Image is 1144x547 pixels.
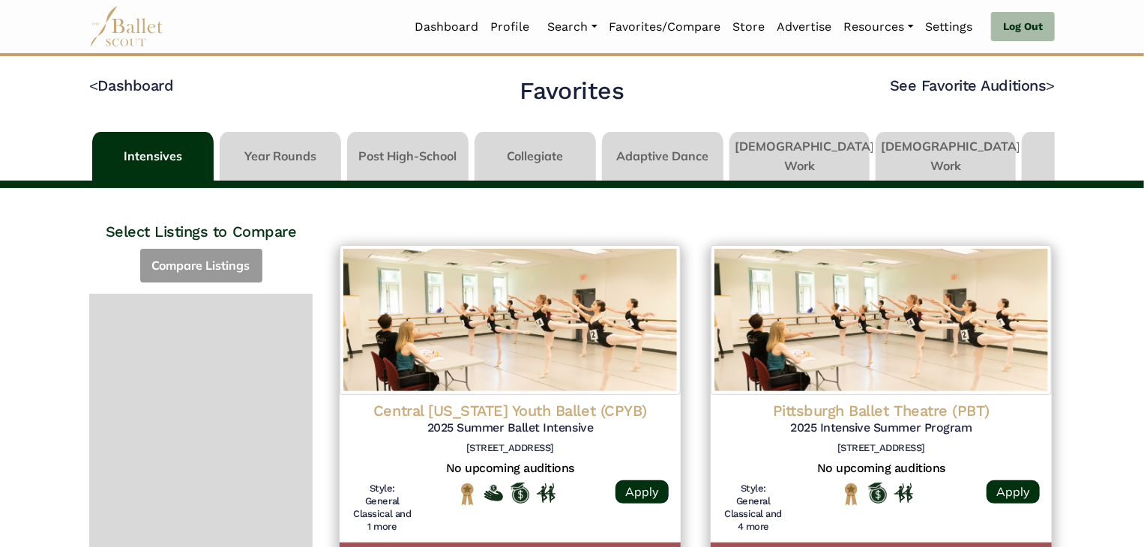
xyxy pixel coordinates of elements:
[868,483,887,504] img: Offers Scholarship
[920,11,979,43] a: Settings
[217,132,344,181] li: Year Rounds
[89,132,217,181] li: Intensives
[873,132,1019,181] li: [DEMOGRAPHIC_DATA] Work
[352,483,413,534] h6: Style: General Classical and 1 more
[1046,76,1055,94] code: >
[89,188,313,241] h4: Select Listings to Compare
[472,132,599,181] li: Collegiate
[723,461,1040,477] h5: No upcoming auditions
[726,132,873,181] li: [DEMOGRAPHIC_DATA] Work
[615,480,669,504] a: Apply
[723,420,1040,436] h5: 2025 Intensive Summer Program
[838,11,920,43] a: Resources
[723,401,1040,420] h4: Pittsburgh Ballet Theatre (PBT)
[409,11,485,43] a: Dashboard
[599,132,726,181] li: Adaptive Dance
[352,442,669,455] h6: [STREET_ADDRESS]
[352,420,669,436] h5: 2025 Summer Ballet Intensive
[89,76,98,94] code: <
[603,11,727,43] a: Favorites/Compare
[537,483,556,503] img: In Person
[987,480,1040,504] a: Apply
[520,76,624,107] h2: Favorites
[723,442,1040,455] h6: [STREET_ADDRESS]
[723,483,784,534] h6: Style: General Classical and 4 more
[344,132,472,181] li: Post High-School
[842,483,861,506] img: National
[340,245,681,395] img: Logo
[991,12,1055,42] a: Log Out
[484,485,503,501] img: Offers Financial Aid
[458,483,477,506] img: National
[89,76,173,94] a: <Dashboard
[894,483,913,503] img: In Person
[511,483,529,504] img: Offers Scholarship
[711,245,1052,395] img: Logo
[890,76,1055,94] a: See Favorite Auditions>
[352,461,669,477] h5: No upcoming auditions
[542,11,603,43] a: Search
[352,401,669,420] h4: Central [US_STATE] Youth Ballet (CPYB)
[727,11,771,43] a: Store
[771,11,838,43] a: Advertise
[485,11,536,43] a: Profile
